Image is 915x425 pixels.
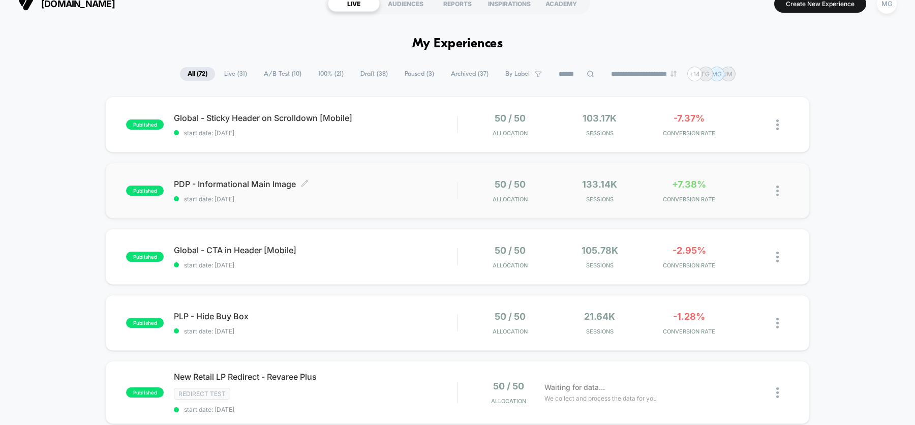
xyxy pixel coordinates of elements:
[217,67,255,81] span: Live ( 31 )
[584,311,615,322] span: 21.64k
[174,179,457,189] span: PDP - Informational Main Image
[174,372,457,382] span: New Retail LP Redirect - Revaree Plus
[558,328,642,335] span: Sessions
[495,179,526,190] span: 50 / 50
[776,119,779,130] img: close
[493,328,528,335] span: Allocation
[174,261,457,269] span: start date: [DATE]
[126,318,164,328] span: published
[558,196,642,203] span: Sessions
[493,130,528,137] span: Allocation
[647,196,731,203] span: CONVERSION RATE
[174,311,457,321] span: PLP - Hide Buy Box
[673,311,705,322] span: -1.28%
[256,67,309,81] span: A/B Test ( 10 )
[412,37,503,51] h1: My Experiences
[544,382,605,393] span: Waiting for data...
[493,262,528,269] span: Allocation
[647,130,731,137] span: CONVERSION RATE
[126,252,164,262] span: published
[583,113,617,124] span: 103.17k
[491,398,526,405] span: Allocation
[174,129,457,137] span: start date: [DATE]
[493,196,528,203] span: Allocation
[647,328,731,335] span: CONVERSION RATE
[353,67,395,81] span: Draft ( 38 )
[495,245,526,256] span: 50 / 50
[687,67,702,81] div: + 14
[126,186,164,196] span: published
[495,113,526,124] span: 50 / 50
[493,381,524,391] span: 50 / 50
[672,179,706,190] span: +7.38%
[558,262,642,269] span: Sessions
[126,119,164,130] span: published
[544,393,657,403] span: We collect and process the data for you
[174,406,457,413] span: start date: [DATE]
[776,387,779,398] img: close
[776,186,779,196] img: close
[174,388,230,400] span: Redirect Test
[174,195,457,203] span: start date: [DATE]
[701,70,710,78] p: EG
[174,245,457,255] span: Global - CTA in Header [Mobile]
[776,318,779,328] img: close
[505,70,530,78] span: By Label
[174,327,457,335] span: start date: [DATE]
[670,71,677,77] img: end
[126,387,164,398] span: published
[723,70,733,78] p: JM
[180,67,215,81] span: All ( 72 )
[311,67,351,81] span: 100% ( 21 )
[673,245,706,256] span: -2.95%
[582,245,618,256] span: 105.78k
[712,70,722,78] p: MG
[647,262,731,269] span: CONVERSION RATE
[776,252,779,262] img: close
[674,113,705,124] span: -7.37%
[582,179,617,190] span: 133.14k
[495,311,526,322] span: 50 / 50
[443,67,496,81] span: Archived ( 37 )
[174,113,457,123] span: Global - Sticky Header on Scrolldown [Mobile]
[558,130,642,137] span: Sessions
[397,67,442,81] span: Paused ( 3 )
